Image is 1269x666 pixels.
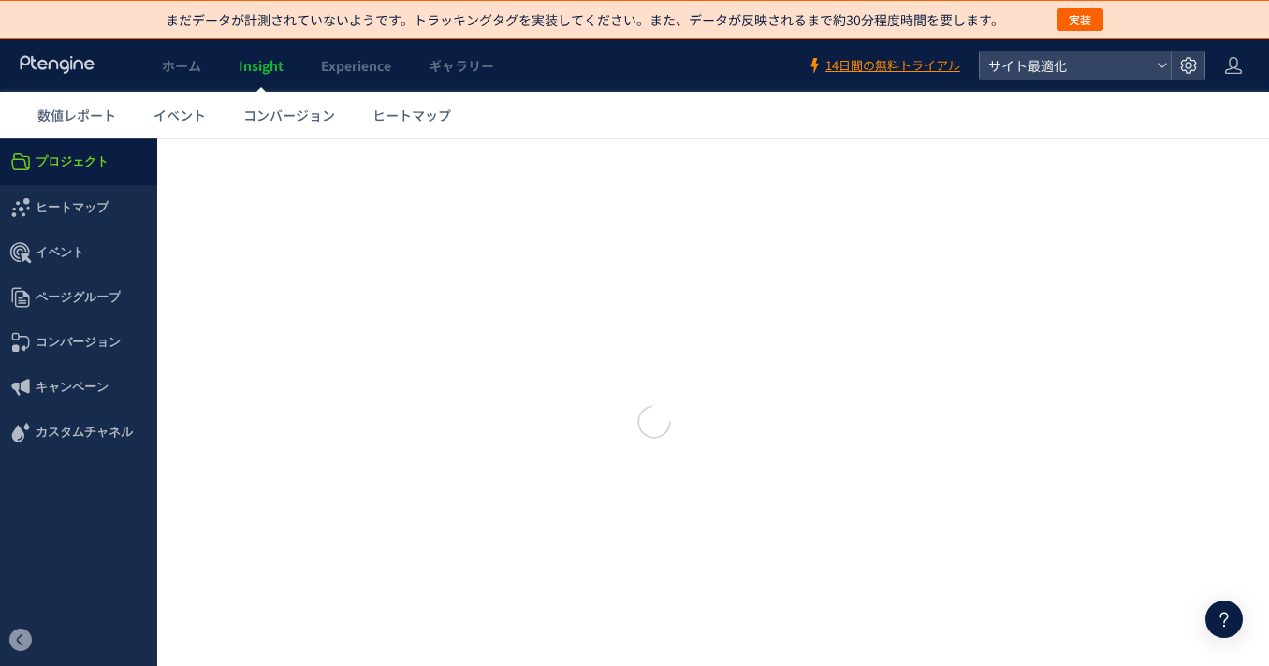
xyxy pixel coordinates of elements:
span: ページグループ [36,137,121,181]
span: イベント [36,92,84,137]
span: キャンペーン [36,226,109,271]
span: プロジェクト [36,1,109,46]
span: ヒートマップ [36,47,109,92]
span: コンバージョン [36,181,121,226]
span: カスタムチャネル [36,271,133,316]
